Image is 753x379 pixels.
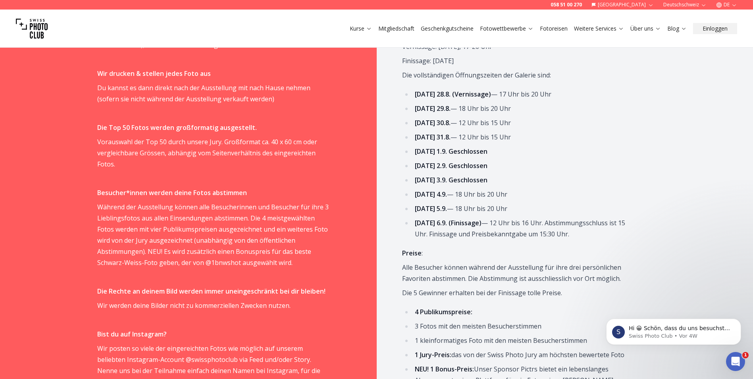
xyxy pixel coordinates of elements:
button: Fotowettbewerbe [477,23,537,34]
strong: [DATE] 30.8. [415,118,451,127]
strong: 4 Publikumspreise: [415,307,472,316]
a: Fotoreisen [540,25,568,33]
strong: 1 Jury-Preis: [415,350,451,359]
p: Vorauswahl der Top 50 durch unsere Jury. Großformat ca. 40 x 60 cm oder vergleichbare Grössen, ab... [97,136,329,170]
button: Blog [664,23,690,34]
strong: NEU! 1 Bonus-Preis: [415,365,474,373]
button: Weitere Services [571,23,627,34]
li: das von der Swiss Photo Jury am höchsten bewertete Foto [412,349,634,360]
button: Über uns [627,23,664,34]
span: Du kannst es dann direkt nach der Ausstellung mit nach Hause nehmen (sofern sie nicht während der... [97,83,310,103]
p: Wir werden deine Bilder nicht zu kommerziellen Zwecken nutzen. [97,300,329,311]
a: Über uns [630,25,661,33]
li: — 12 Uhr bis 16 Uhr. Abstimmungsschluss ist 15 Uhr. Finissage und Preisbekanntgabe um 15:30 Uhr. [412,217,634,240]
a: 058 51 00 270 [551,2,582,8]
li: — 18 Uhr bis 20 Uhr [412,103,634,114]
strong: Preise [402,249,422,257]
iframe: Intercom notifications Nachricht [594,302,753,358]
li: — 17 Uhr bis 20 Uhr [412,89,634,100]
button: Kurse [347,23,375,34]
li: — 12 Uhr bis 15 Uhr [412,131,634,143]
a: Geschenkgutscheine [421,25,474,33]
strong: Die Rechte an deinem Bild werden immer uneingeschränkt bei dir bleiben! [97,287,325,296]
span: 1 [742,352,749,358]
button: Geschenkgutscheine [418,23,477,34]
a: Fotowettbewerbe [480,25,533,33]
li: — 12 Uhr bis 15 Uhr [412,117,634,128]
strong: [DATE] 6.9. (Finissage) [415,219,481,227]
a: Blog [667,25,687,33]
strong: [DATE] 1.9. Geschlossen [415,147,487,156]
button: Mitgliedschaft [375,23,418,34]
strong: [DATE] 2.9. Geschlossen [415,161,487,170]
a: Weitere Services [574,25,624,33]
strong: Besucher*innen werden deine Fotos abstimmen [97,188,247,197]
li: 3 Fotos mit den meisten Besucherstimmen [412,321,634,332]
strong: [DATE] 31.8. [415,133,451,141]
li: — 18 Uhr bis 20 Uhr [412,203,634,214]
p: Die 5 Gewinner erhalten bei der Finissage tolle Preise. [402,287,634,298]
p: Die vollständigen Öffnungszeiten der Galerie sind: [402,70,634,81]
button: Fotoreisen [537,23,571,34]
a: Kurse [350,25,372,33]
p: Während der Ausstellung können alle Besucherinnen und Besucher für ihre 3 Lieblingsfotos aus alle... [97,201,329,268]
strong: [DATE] 29.8. [415,104,451,113]
li: 1 kleinformatiges Foto mit den meisten Besucherstimmen [412,335,634,346]
strong: [DATE] 4.9. [415,190,447,199]
iframe: Intercom live chat [726,352,745,371]
strong: Bist du auf Instagram? [97,330,167,338]
strong: [DATE] 3.9. Geschlossen [415,176,487,184]
p: Alle Besucher können während der Ausstellung für ihre drei persönlichen Favoriten abstimmen. Die ... [402,262,634,284]
p: Finissage: [DATE] [402,55,634,66]
img: Swiss photo club [16,13,48,44]
strong: [DATE] 5.9. [415,204,447,213]
strong: Wir drucken & stellen jedes Foto aus [97,69,211,78]
button: Einloggen [693,23,737,34]
p: : [402,248,634,259]
strong: [DATE] 28.8. (Vernissage) [415,90,491,99]
strong: Die Top 50 Fotos werden großformatig ausgestellt. [97,123,257,132]
li: — 18 Uhr bis 20 Uhr [412,189,634,200]
a: Mitgliedschaft [378,25,414,33]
